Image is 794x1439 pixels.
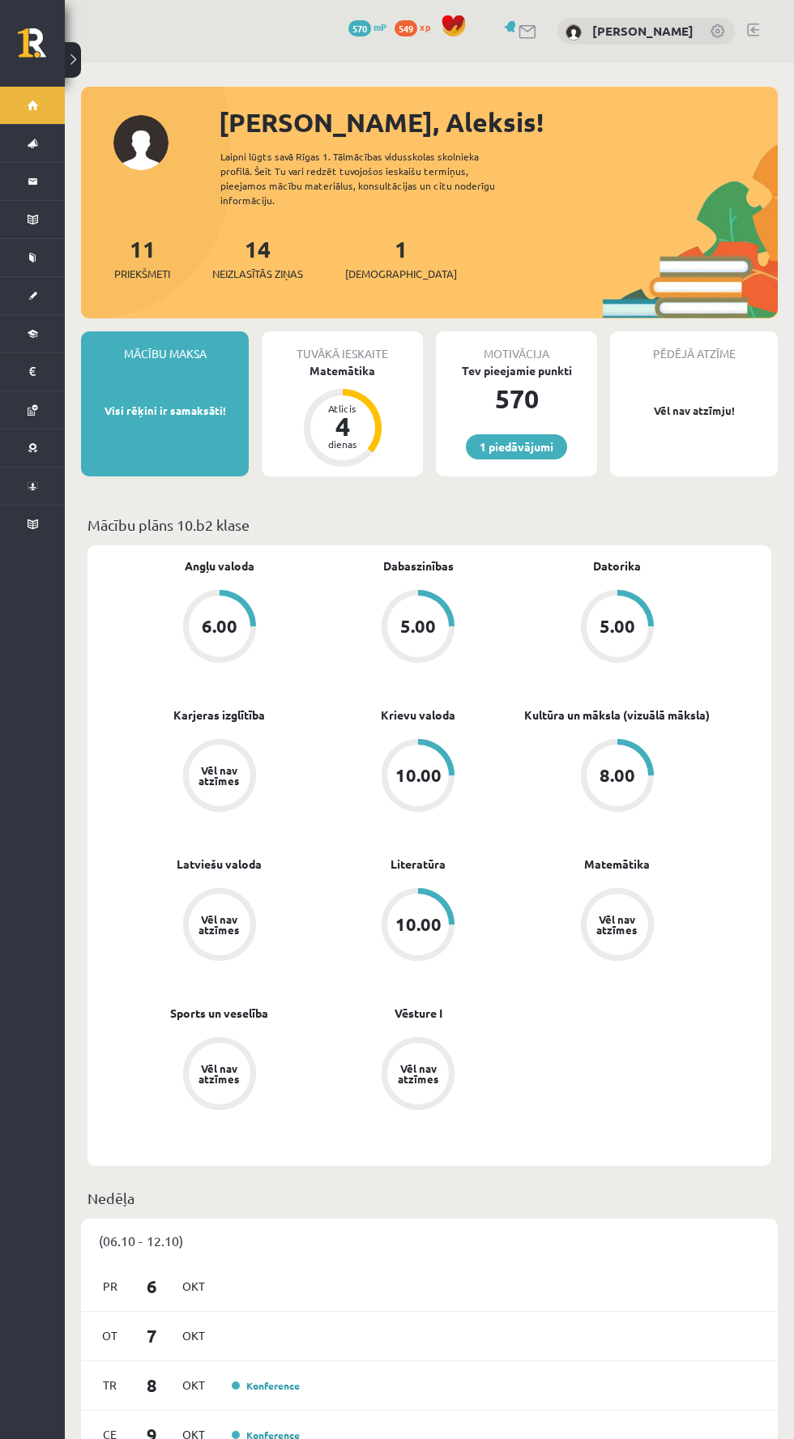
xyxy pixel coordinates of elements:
[391,856,446,873] a: Literatūra
[395,916,442,933] div: 10.00
[436,362,597,379] div: Tev pieejamie punkti
[232,1379,300,1392] a: Konference
[348,20,386,33] a: 570 mP
[88,514,771,536] p: Mācību plāns 10.b2 klase
[114,234,170,282] a: 11Priekšmeti
[318,404,367,413] div: Atlicis
[197,914,242,935] div: Vēl nav atzīmes
[381,707,455,724] a: Krievu valoda
[173,707,265,724] a: Karjeras izglītība
[88,1187,771,1209] p: Nedēļa
[81,331,249,362] div: Mācību maksa
[212,266,303,282] span: Neizlasītās ziņas
[518,590,717,666] a: 5.00
[170,1005,268,1022] a: Sports un veselība
[319,590,519,666] a: 5.00
[600,766,635,784] div: 8.00
[262,362,423,379] div: Matemātika
[220,149,523,207] div: Laipni lūgts savā Rīgas 1. Tālmācības vidusskolas skolnieka profilā. Šeit Tu vari redzēt tuvojošo...
[18,28,65,69] a: Rīgas 1. Tālmācības vidusskola
[400,617,436,635] div: 5.00
[177,1373,211,1398] span: Okt
[610,331,778,362] div: Pēdējā atzīme
[395,1063,441,1084] div: Vēl nav atzīmes
[120,888,319,964] a: Vēl nav atzīmes
[120,1037,319,1113] a: Vēl nav atzīmes
[395,1005,442,1022] a: Vēsture I
[584,856,650,873] a: Matemātika
[345,266,457,282] span: [DEMOGRAPHIC_DATA]
[202,617,237,635] div: 6.00
[318,439,367,449] div: dienas
[318,413,367,439] div: 4
[618,403,770,419] p: Vēl nav atzīmju!
[127,1273,177,1300] span: 6
[345,234,457,282] a: 1[DEMOGRAPHIC_DATA]
[185,557,254,574] a: Angļu valoda
[595,914,640,935] div: Vēl nav atzīmes
[127,1372,177,1398] span: 8
[319,1037,519,1113] a: Vēl nav atzīmes
[524,707,710,724] a: Kultūra un māksla (vizuālā māksla)
[262,331,423,362] div: Tuvākā ieskaite
[120,739,319,815] a: Vēl nav atzīmes
[374,20,386,33] span: mP
[518,739,717,815] a: 8.00
[114,266,170,282] span: Priekšmeti
[93,1373,127,1398] span: Tr
[212,234,303,282] a: 14Neizlasītās ziņas
[395,766,442,784] div: 10.00
[466,434,567,459] a: 1 piedāvājumi
[262,362,423,469] a: Matemātika Atlicis 4 dienas
[420,20,430,33] span: xp
[197,1063,242,1084] div: Vēl nav atzīmes
[436,379,597,418] div: 570
[120,590,319,666] a: 6.00
[93,1323,127,1348] span: Ot
[93,1274,127,1299] span: Pr
[89,403,241,419] p: Visi rēķini ir samaksāti!
[177,1274,211,1299] span: Okt
[319,739,519,815] a: 10.00
[177,856,262,873] a: Latviešu valoda
[395,20,417,36] span: 549
[436,331,597,362] div: Motivācija
[197,765,242,786] div: Vēl nav atzīmes
[219,103,778,142] div: [PERSON_NAME], Aleksis!
[348,20,371,36] span: 570
[177,1323,211,1348] span: Okt
[127,1322,177,1349] span: 7
[592,23,694,39] a: [PERSON_NAME]
[81,1219,778,1262] div: (06.10 - 12.10)
[319,888,519,964] a: 10.00
[383,557,454,574] a: Dabaszinības
[566,24,582,41] img: Aleksis Vītols
[593,557,641,574] a: Datorika
[395,20,438,33] a: 549 xp
[600,617,635,635] div: 5.00
[518,888,717,964] a: Vēl nav atzīmes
